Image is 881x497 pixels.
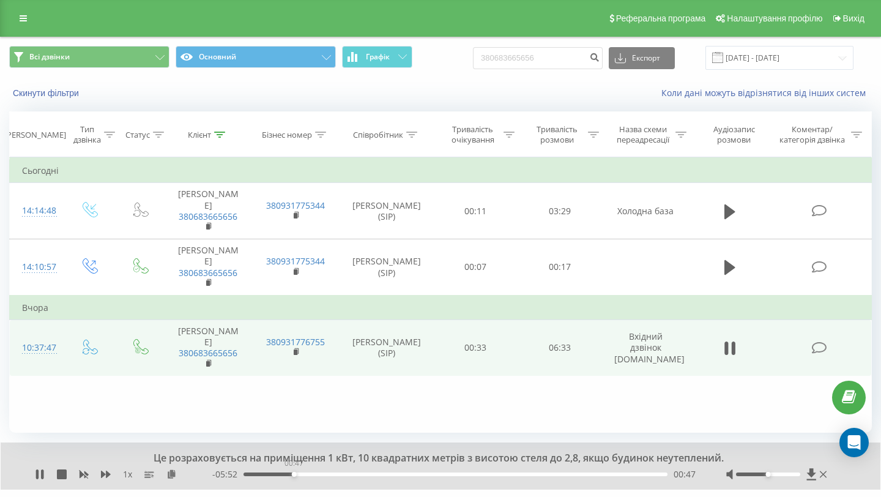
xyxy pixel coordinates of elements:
[4,130,66,140] div: [PERSON_NAME]
[292,472,297,477] div: Accessibility label
[282,455,306,472] div: 00:47
[765,472,770,477] div: Accessibility label
[340,183,434,239] td: [PERSON_NAME] (SIP)
[179,267,237,278] a: 380683665656
[29,52,70,62] span: Всі дзвінки
[10,296,872,320] td: Вчора
[616,13,706,23] span: Реферальна програма
[701,124,767,145] div: Аудіозапис розмови
[340,320,434,376] td: [PERSON_NAME] (SIP)
[179,211,237,222] a: 380683665656
[188,130,211,140] div: Клієнт
[123,468,132,480] span: 1 x
[266,255,325,267] a: 380931775344
[9,46,169,68] button: Всі дзвінки
[262,130,312,140] div: Бізнес номер
[340,239,434,296] td: [PERSON_NAME] (SIP)
[212,468,243,480] span: - 05:52
[73,124,101,145] div: Тип дзвінка
[22,255,51,279] div: 14:10:57
[434,239,518,296] td: 00:07
[22,336,51,360] div: 10:37:47
[613,124,672,145] div: Назва схеми переадресації
[434,320,518,376] td: 00:33
[518,239,602,296] td: 00:17
[165,183,252,239] td: [PERSON_NAME]
[176,46,336,68] button: Основний
[529,124,585,145] div: Тривалість розмови
[366,53,390,61] span: Графік
[518,183,602,239] td: 03:29
[114,452,750,465] div: Це розраховується на приміщення 1 кВт, 10 квадратних метрів з висотою стеля до 2,8, якщо будинок ...
[266,200,325,211] a: 380931775344
[843,13,864,23] span: Вихід
[165,239,252,296] td: [PERSON_NAME]
[602,183,690,239] td: Холодна база
[125,130,150,140] div: Статус
[518,320,602,376] td: 06:33
[434,183,518,239] td: 00:11
[609,47,675,69] button: Експорт
[602,320,690,376] td: Вхідний дзвінок [DOMAIN_NAME]
[776,124,848,145] div: Коментар/категорія дзвінка
[445,124,501,145] div: Тривалість очікування
[661,87,872,99] a: Коли дані можуть відрізнятися вiд інших систем
[353,130,403,140] div: Співробітник
[674,468,696,480] span: 00:47
[342,46,412,68] button: Графік
[179,347,237,359] a: 380683665656
[266,336,325,348] a: 380931776755
[10,159,872,183] td: Сьогодні
[839,428,869,457] div: Open Intercom Messenger
[473,47,603,69] input: Пошук за номером
[22,199,51,223] div: 14:14:48
[727,13,822,23] span: Налаштування профілю
[165,320,252,376] td: [PERSON_NAME]
[9,88,85,99] button: Скинути фільтри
